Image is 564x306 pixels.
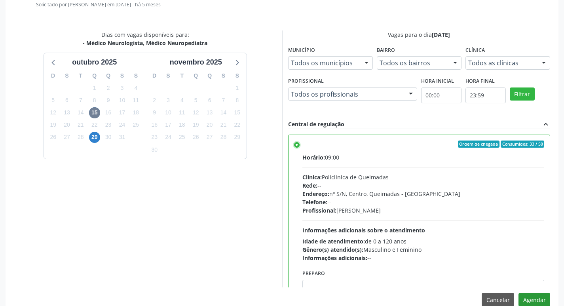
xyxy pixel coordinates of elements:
[302,226,425,234] span: Informações adicionais sobre o atendimento
[302,153,545,162] div: 09:00
[75,120,86,131] span: terça-feira, 21 de outubro de 2025
[232,132,243,143] span: sábado, 29 de novembro de 2025
[288,120,344,129] div: Central de regulação
[177,132,188,143] span: terça-feira, 25 de novembro de 2025
[302,181,545,190] div: --
[380,59,445,67] span: Todos os bairros
[47,95,59,106] span: domingo, 5 de outubro de 2025
[61,132,72,143] span: segunda-feira, 27 de outubro de 2025
[465,75,495,87] label: Hora final
[103,120,114,131] span: quinta-feira, 23 de outubro de 2025
[130,95,141,106] span: sábado, 11 de outubro de 2025
[177,95,188,106] span: terça-feira, 4 de novembro de 2025
[541,120,550,129] i: expand_less
[149,107,160,118] span: domingo, 9 de novembro de 2025
[103,107,114,118] span: quinta-feira, 16 de outubro de 2025
[190,95,201,106] span: quarta-feira, 5 de novembro de 2025
[87,70,101,82] div: Q
[203,70,216,82] div: Q
[204,95,215,106] span: quinta-feira, 6 de novembro de 2025
[161,70,175,82] div: S
[232,107,243,118] span: sábado, 15 de novembro de 2025
[302,245,545,254] div: Masculino e Feminino
[302,173,545,181] div: Policlinica de Queimadas
[103,132,114,143] span: quinta-feira, 30 de outubro de 2025
[288,75,324,87] label: Profissional
[218,120,229,131] span: sexta-feira, 21 de novembro de 2025
[302,268,325,280] label: Preparo
[302,206,545,215] div: [PERSON_NAME]
[103,82,114,93] span: quinta-feira, 2 de outubro de 2025
[302,173,322,181] span: Clínica:
[421,75,454,87] label: Hora inicial
[302,254,367,262] span: Informações adicionais:
[89,82,100,93] span: quarta-feira, 1 de outubro de 2025
[83,30,207,47] div: Dias com vagas disponíveis para:
[288,30,551,39] div: Vagas para o dia
[421,87,461,103] input: Selecione o horário
[302,182,317,189] span: Rede:
[61,120,72,131] span: segunda-feira, 20 de outubro de 2025
[116,132,127,143] span: sexta-feira, 31 de outubro de 2025
[377,44,395,57] label: Bairro
[163,95,174,106] span: segunda-feira, 3 de novembro de 2025
[177,107,188,118] span: terça-feira, 11 de novembro de 2025
[175,70,189,82] div: T
[302,238,365,245] span: Idade de atendimento:
[61,95,72,106] span: segunda-feira, 6 de outubro de 2025
[189,70,203,82] div: Q
[216,70,230,82] div: S
[60,70,74,82] div: S
[89,132,100,143] span: quarta-feira, 29 de outubro de 2025
[75,132,86,143] span: terça-feira, 28 de outubro de 2025
[149,132,160,143] span: domingo, 23 de novembro de 2025
[116,82,127,93] span: sexta-feira, 3 de outubro de 2025
[116,95,127,106] span: sexta-feira, 10 de outubro de 2025
[204,107,215,118] span: quinta-feira, 13 de novembro de 2025
[501,141,544,148] span: Consumidos: 33 / 50
[36,1,550,8] p: Solicitado por [PERSON_NAME] em [DATE] - há 5 meses
[75,95,86,106] span: terça-feira, 7 de outubro de 2025
[204,120,215,131] span: quinta-feira, 20 de novembro de 2025
[130,120,141,131] span: sábado, 25 de outubro de 2025
[291,59,357,67] span: Todos os municípios
[61,107,72,118] span: segunda-feira, 13 de outubro de 2025
[163,107,174,118] span: segunda-feira, 10 de novembro de 2025
[47,120,59,131] span: domingo, 19 de outubro de 2025
[83,39,207,47] div: - Médico Neurologista, Médico Neuropediatra
[149,120,160,131] span: domingo, 16 de novembro de 2025
[47,107,59,118] span: domingo, 12 de outubro de 2025
[204,132,215,143] span: quinta-feira, 27 de novembro de 2025
[218,132,229,143] span: sexta-feira, 28 de novembro de 2025
[232,82,243,93] span: sábado, 1 de novembro de 2025
[167,57,225,68] div: novembro 2025
[465,87,506,103] input: Selecione o horário
[302,246,363,253] span: Gênero(s) atendido(s):
[149,144,160,155] span: domingo, 30 de novembro de 2025
[465,44,485,57] label: Clínica
[89,95,100,106] span: quarta-feira, 8 de outubro de 2025
[74,70,87,82] div: T
[190,107,201,118] span: quarta-feira, 12 de novembro de 2025
[89,107,100,118] span: quarta-feira, 15 de outubro de 2025
[129,70,143,82] div: S
[190,132,201,143] span: quarta-feira, 26 de novembro de 2025
[130,107,141,118] span: sábado, 18 de outubro de 2025
[190,120,201,131] span: quarta-feira, 19 de novembro de 2025
[302,154,325,161] span: Horário:
[302,207,336,214] span: Profissional:
[302,190,329,198] span: Endereço:
[148,70,161,82] div: D
[302,237,545,245] div: de 0 a 120 anos
[232,120,243,131] span: sábado, 22 de novembro de 2025
[69,57,120,68] div: outubro 2025
[458,141,499,148] span: Ordem de chegada
[115,70,129,82] div: S
[218,107,229,118] span: sexta-feira, 14 de novembro de 2025
[149,95,160,106] span: domingo, 2 de novembro de 2025
[510,87,535,101] button: Filtrar
[468,59,534,67] span: Todos as clínicas
[302,254,545,262] div: --
[163,132,174,143] span: segunda-feira, 24 de novembro de 2025
[75,107,86,118] span: terça-feira, 14 de outubro de 2025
